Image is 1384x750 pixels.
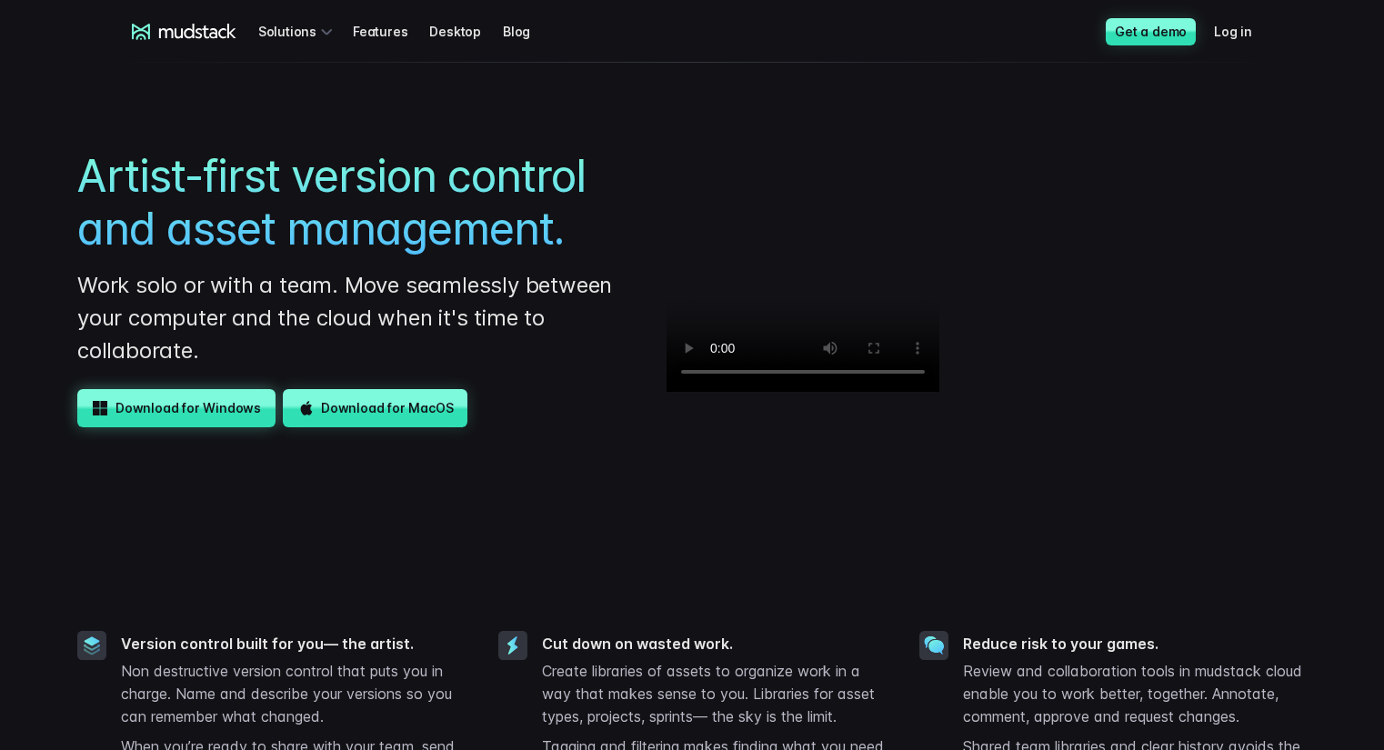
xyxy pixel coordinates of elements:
a: Download for Windows [77,389,276,427]
a: Log in [1214,15,1274,48]
div: Solutions [258,15,338,48]
h2: Version control built for you— the artist. [121,635,465,653]
p: Review and collaboration tools in mudstack cloud enable you to work better, together. Annotate, c... [963,660,1307,727]
a: Desktop [429,15,503,48]
a: Blog [503,15,552,48]
a: Download for MacOS [283,389,467,427]
p: Non destructive version control that puts you in charge. Name and describe your versions so you c... [121,660,465,727]
a: Get a demo [1106,18,1196,45]
h2: Cut down on wasted work. [542,635,886,653]
span: Artist-first version control and asset management. [77,150,630,255]
a: Features [353,15,429,48]
p: Work solo or with a team. Move seamlessly between your computer and the cloud when it's time to c... [77,269,630,367]
h2: Reduce risk to your games. [963,635,1307,653]
p: Create libraries of assets to organize work in a way that makes sense to you. Libraries for asset... [542,660,886,727]
a: mudstack logo [132,24,236,40]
